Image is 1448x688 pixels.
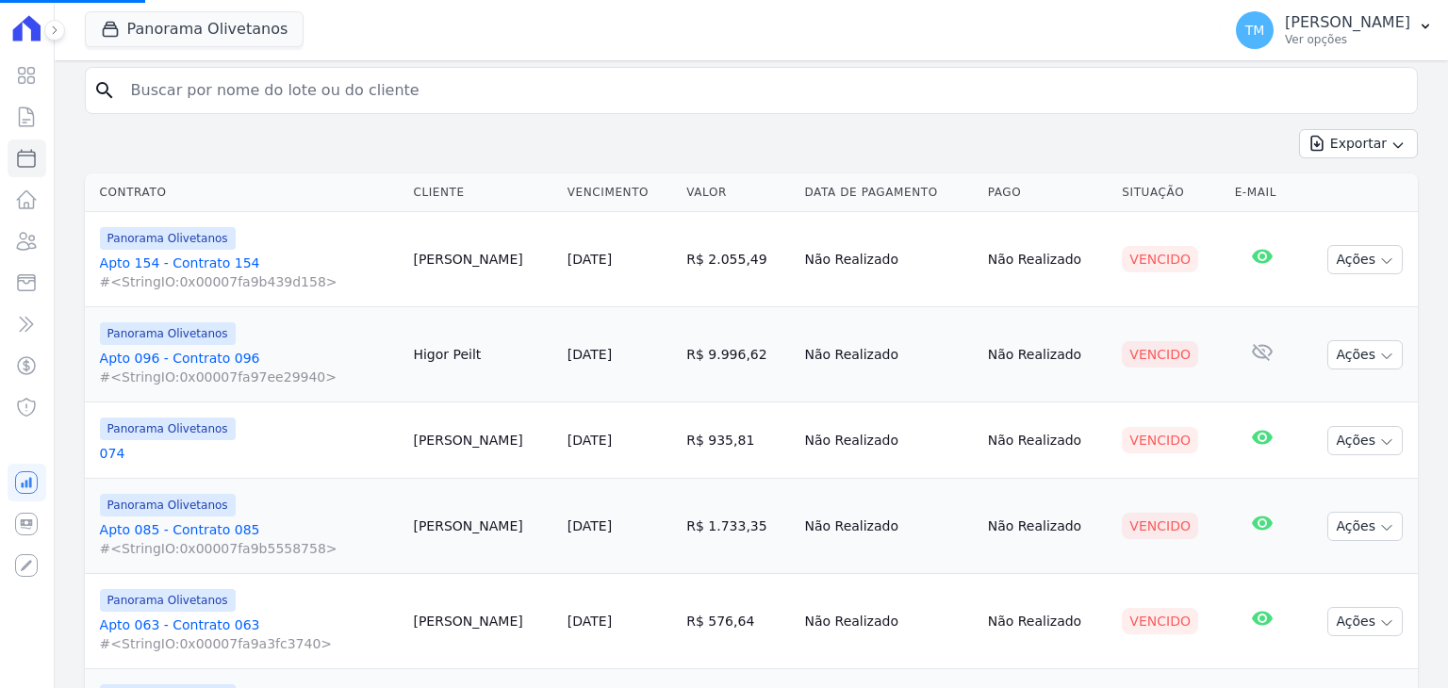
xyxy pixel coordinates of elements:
a: [DATE] [568,347,612,362]
div: Vencido [1122,608,1198,634]
a: [DATE] [568,518,612,533]
td: [PERSON_NAME] [405,212,559,307]
td: Não Realizado [797,307,979,402]
td: Não Realizado [797,479,979,574]
td: Não Realizado [797,402,979,479]
td: [PERSON_NAME] [405,574,559,669]
div: Vencido [1122,513,1198,539]
td: Não Realizado [980,212,1115,307]
span: #<StringIO:0x00007fa97ee29940> [100,368,399,386]
a: [DATE] [568,614,612,629]
p: [PERSON_NAME] [1285,13,1410,32]
span: #<StringIO:0x00007fa9b5558758> [100,539,399,558]
span: #<StringIO:0x00007fa9a3fc3740> [100,634,399,653]
a: [DATE] [568,433,612,448]
div: Vencido [1122,341,1198,368]
th: Pago [980,173,1115,212]
input: Buscar por nome do lote ou do cliente [120,72,1409,109]
span: Panorama Olivetanos [100,494,236,516]
button: Panorama Olivetanos [85,11,304,47]
button: Ações [1327,245,1403,274]
button: Ações [1327,340,1403,369]
td: R$ 576,64 [679,574,797,669]
a: Apto 154 - Contrato 154#<StringIO:0x00007fa9b439d158> [100,254,399,291]
div: Vencido [1122,427,1198,453]
span: Panorama Olivetanos [100,418,236,440]
td: [PERSON_NAME] [405,402,559,479]
td: [PERSON_NAME] [405,479,559,574]
td: R$ 2.055,49 [679,212,797,307]
td: Não Realizado [797,574,979,669]
th: Valor [679,173,797,212]
td: R$ 1.733,35 [679,479,797,574]
button: Ações [1327,426,1403,455]
th: Data de Pagamento [797,173,979,212]
td: R$ 9.996,62 [679,307,797,402]
button: TM [PERSON_NAME] Ver opções [1221,4,1448,57]
button: Ações [1327,607,1403,636]
th: Vencimento [560,173,679,212]
th: Contrato [85,173,406,212]
button: Ações [1327,512,1403,541]
a: Apto 063 - Contrato 063#<StringIO:0x00007fa9a3fc3740> [100,615,399,653]
th: Cliente [405,173,559,212]
button: Exportar [1299,129,1418,158]
td: Não Realizado [980,307,1115,402]
th: E-mail [1227,173,1297,212]
span: Panorama Olivetanos [100,322,236,345]
td: Não Realizado [980,479,1115,574]
th: Situação [1114,173,1226,212]
a: Apto 085 - Contrato 085#<StringIO:0x00007fa9b5558758> [100,520,399,558]
a: 074 [100,444,399,463]
i: search [93,79,116,102]
td: Não Realizado [980,574,1115,669]
td: Higor Peilt [405,307,559,402]
td: Não Realizado [980,402,1115,479]
td: Não Realizado [797,212,979,307]
td: R$ 935,81 [679,402,797,479]
a: Apto 096 - Contrato 096#<StringIO:0x00007fa97ee29940> [100,349,399,386]
p: Ver opções [1285,32,1410,47]
div: Vencido [1122,246,1198,272]
span: TM [1245,24,1265,37]
span: Panorama Olivetanos [100,227,236,250]
a: [DATE] [568,252,612,267]
span: #<StringIO:0x00007fa9b439d158> [100,272,399,291]
span: Panorama Olivetanos [100,589,236,612]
